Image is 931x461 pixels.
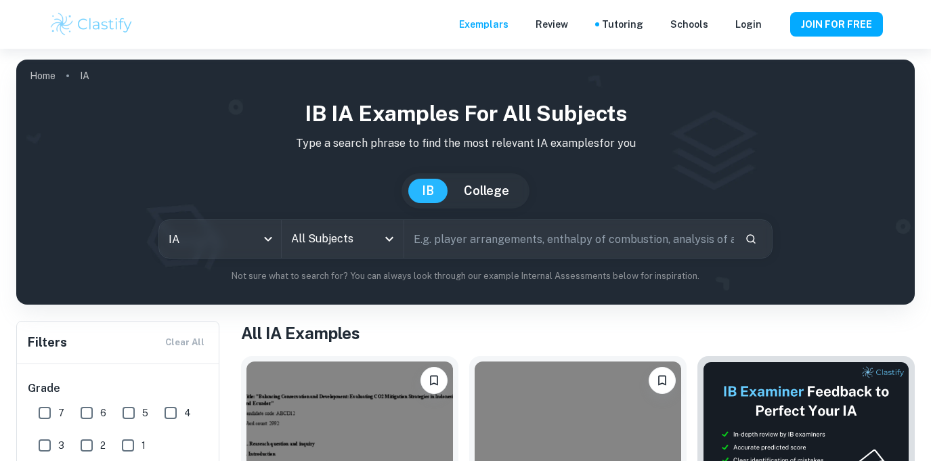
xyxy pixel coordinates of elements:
[184,405,191,420] span: 4
[450,179,523,203] button: College
[80,68,89,83] p: IA
[773,21,779,28] button: Help and Feedback
[380,229,399,248] button: Open
[49,11,135,38] img: Clastify logo
[408,179,448,203] button: IB
[459,17,508,32] p: Exemplars
[16,60,915,305] img: profile cover
[142,405,148,420] span: 5
[602,17,643,32] a: Tutoring
[58,438,64,453] span: 3
[739,227,762,250] button: Search
[536,17,568,32] p: Review
[28,333,67,352] h6: Filters
[100,405,106,420] span: 6
[735,17,762,32] a: Login
[27,97,904,130] h1: IB IA examples for all subjects
[142,438,146,453] span: 1
[58,405,64,420] span: 7
[30,66,56,85] a: Home
[100,438,106,453] span: 2
[670,17,708,32] a: Schools
[27,269,904,283] p: Not sure what to search for? You can always look through our example Internal Assessments below f...
[404,220,734,258] input: E.g. player arrangements, enthalpy of combustion, analysis of a big city...
[159,220,281,258] div: IA
[241,321,915,345] h1: All IA Examples
[28,380,209,397] h6: Grade
[790,12,883,37] button: JOIN FOR FREE
[27,135,904,152] p: Type a search phrase to find the most relevant IA examples for you
[649,367,676,394] button: Please log in to bookmark exemplars
[420,367,448,394] button: Please log in to bookmark exemplars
